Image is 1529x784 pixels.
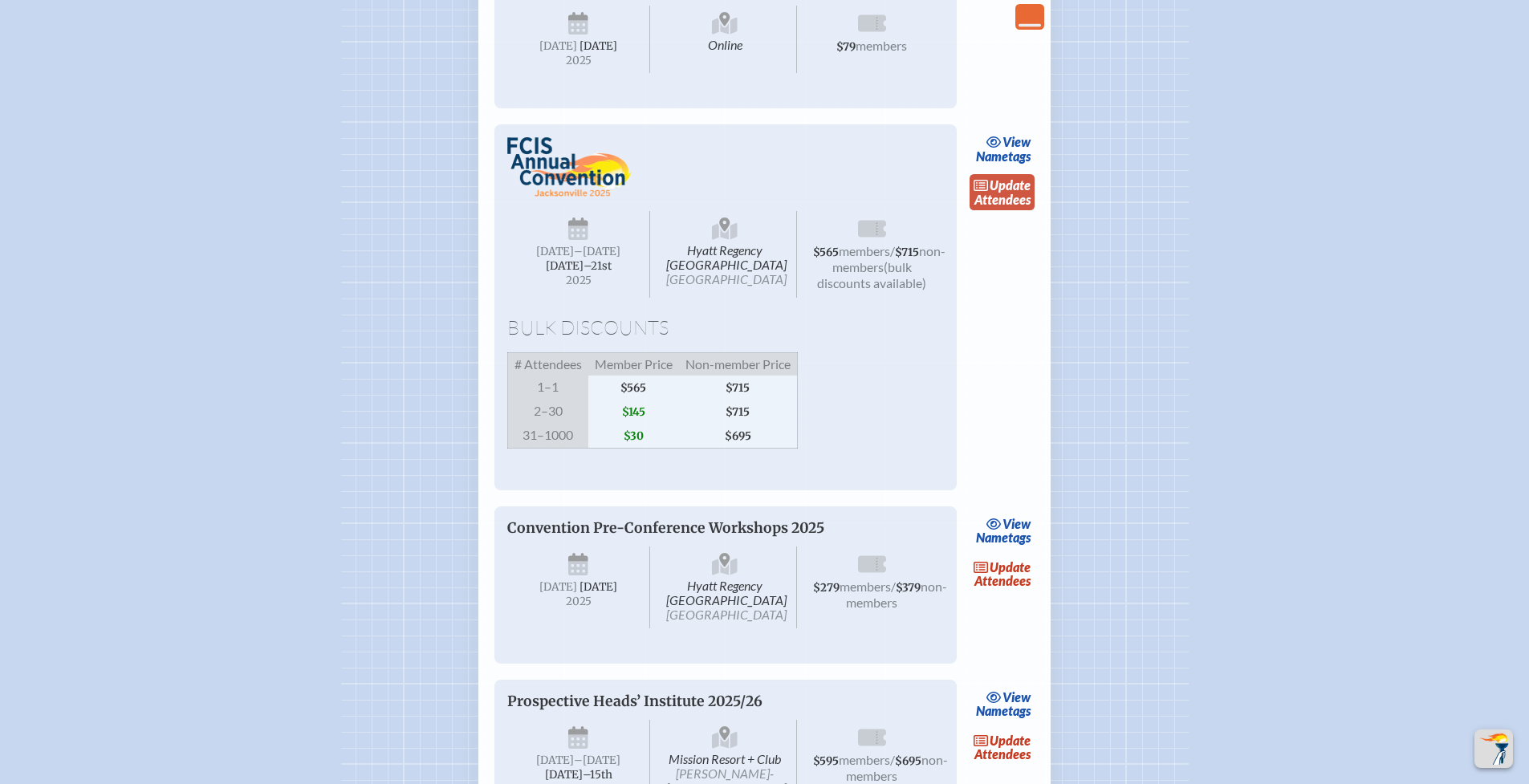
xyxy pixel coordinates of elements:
span: $715 [895,246,919,259]
span: members [839,243,890,258]
span: $30 [588,424,679,449]
span: [DATE]–⁠21st [546,259,612,273]
span: [DATE] [579,580,617,594]
span: $715 [679,400,798,424]
img: FCIS Convention 2025 [507,137,632,197]
span: $715 [679,376,798,400]
span: Member Price [588,352,679,376]
span: view [1002,689,1031,705]
button: Scroll Top [1474,729,1513,768]
span: $595 [813,754,839,768]
span: update [990,177,1031,193]
span: $279 [813,581,840,595]
span: [DATE] [579,39,617,53]
a: updateAttendees [970,729,1035,766]
span: Prospective Heads’ Institute 2025/26 [507,693,762,710]
span: [DATE] [539,580,577,594]
span: –[DATE] [574,245,620,258]
span: –[DATE] [574,754,620,767]
span: $695 [895,754,921,768]
span: members [839,752,890,767]
span: 2025 [520,55,637,67]
span: $695 [679,424,798,449]
img: To the top [1478,733,1510,765]
span: [GEOGRAPHIC_DATA] [666,607,787,622]
span: Hyatt Regency [GEOGRAPHIC_DATA] [653,211,797,298]
span: [DATE]–⁠15th [545,768,612,782]
span: members [840,579,891,594]
span: update [990,733,1031,748]
span: [GEOGRAPHIC_DATA] [666,271,787,286]
span: view [1002,516,1031,531]
span: $565 [588,376,679,400]
span: non-members [832,243,945,274]
span: Non-member Price [679,352,798,376]
a: viewNametags [972,131,1035,168]
a: viewNametags [972,513,1035,550]
span: Convention Pre-Conference Workshops 2025 [507,519,824,537]
span: # Attendees [507,352,588,376]
h1: Bulk Discounts [507,317,944,339]
span: 31–1000 [507,424,588,449]
span: members [856,38,907,53]
span: 2025 [520,595,637,607]
span: non-members [846,752,948,783]
span: $379 [896,581,921,595]
span: (bulk discounts available) [817,259,926,290]
span: / [890,752,895,767]
a: viewNametags [972,686,1035,723]
span: Online [653,6,797,73]
span: $145 [588,400,679,424]
span: / [890,243,895,258]
a: updateAttendees [970,174,1035,211]
span: 1–1 [507,376,588,400]
span: [DATE] [539,39,577,53]
span: [DATE] [536,245,574,258]
span: 2025 [520,274,637,286]
span: update [990,559,1031,575]
span: $79 [836,40,856,54]
span: [DATE] [536,754,574,767]
span: non-members [846,579,947,610]
span: 2–30 [507,400,588,424]
span: / [891,579,896,594]
span: $565 [813,246,839,259]
span: Hyatt Regency [GEOGRAPHIC_DATA] [653,546,797,628]
span: view [1002,134,1031,149]
a: updateAttendees [970,555,1035,592]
